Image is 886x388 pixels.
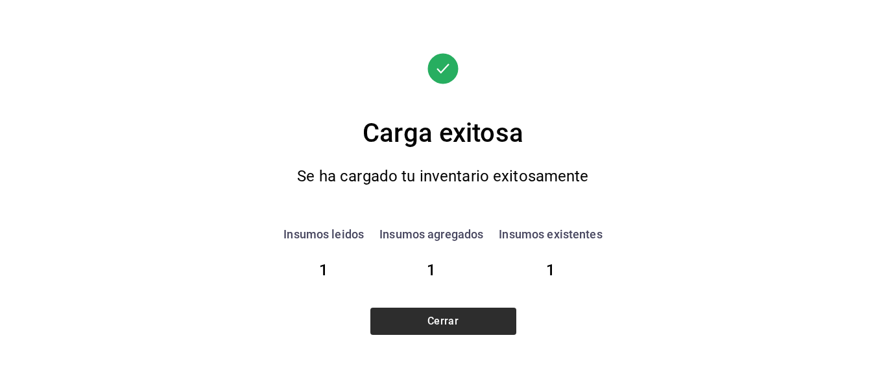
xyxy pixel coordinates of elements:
[283,225,364,243] div: Insumos leidos
[274,163,612,190] div: Se ha cargado tu inventario exitosamente
[283,258,364,282] div: 1
[379,225,483,243] div: Insumos agregados
[370,308,516,335] button: Cerrar
[248,114,638,153] div: Carga exitosa
[499,258,602,282] div: 1
[499,225,602,243] div: Insumos existentes
[379,258,483,282] div: 1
